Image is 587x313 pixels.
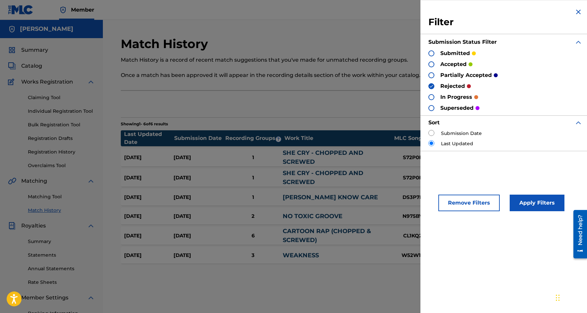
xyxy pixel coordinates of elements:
[440,60,467,68] p: accepted
[438,195,500,211] button: Remove Filters
[28,265,95,272] a: Annual Statements
[124,130,174,146] div: Last Updated Date
[441,130,482,137] label: Submission Date
[388,174,437,182] div: S72P0F
[283,169,363,186] a: SHE CRY - CHOPPED AND SCREWED
[388,154,437,161] div: S72P0F
[174,213,223,220] div: [DATE]
[388,194,437,201] div: DS3P7L
[28,135,95,142] a: Registration Drafts
[223,154,283,161] div: 1
[568,208,587,261] iframe: Resource Center
[174,194,223,201] div: [DATE]
[441,140,473,147] label: Last Updated
[28,252,95,259] a: Statements
[21,222,46,230] span: Royalties
[174,174,223,182] div: [DATE]
[174,252,223,259] div: [DATE]
[87,78,95,86] img: expand
[223,213,283,220] div: 2
[574,8,582,16] img: close
[8,46,16,54] img: Summary
[283,252,319,259] a: WEAKNESS
[388,213,437,220] div: N975BY
[20,25,73,33] h5: Micah Penny
[8,78,17,86] img: Works Registration
[124,174,174,182] div: [DATE]
[224,134,284,142] div: Recording Groups
[223,252,283,259] div: 3
[28,279,95,286] a: Rate Sheets
[21,177,47,185] span: Matching
[8,25,16,33] img: Accounts
[28,162,95,169] a: Overclaims Tool
[574,119,582,127] img: expand
[574,38,582,46] img: expand
[21,62,42,70] span: Catalog
[428,39,497,45] strong: Submission Status Filter
[283,227,371,244] a: CARTOON RAP (CHOPPED & SCREWED)
[28,94,95,101] a: Claiming Tool
[21,78,73,86] span: Works Registration
[440,49,470,57] p: submitted
[391,134,441,142] div: MLC Song Code
[8,177,16,185] img: Matching
[283,194,378,201] a: [PERSON_NAME] KNOW CARE
[21,46,48,54] span: Summary
[8,46,48,54] a: SummarySummary
[283,213,342,220] a: NO TOXIC GROOVE
[28,193,95,200] a: Matching Tool
[8,62,42,70] a: CatalogCatalog
[440,104,474,112] p: superseded
[429,84,434,89] img: checkbox
[174,134,224,142] div: Submission Date
[388,252,437,259] div: W52W15
[124,252,174,259] div: [DATE]
[440,71,492,79] p: partially accepted
[71,6,94,14] span: Member
[28,207,95,214] a: Match History
[8,62,16,70] img: Catalog
[28,108,95,115] a: Individual Registration Tool
[124,232,174,240] div: [DATE]
[87,294,95,302] img: expand
[28,121,95,128] a: Bulk Registration Tool
[284,134,391,142] div: Work Title
[283,149,363,165] a: SHE CRY - CHOPPED AND SCREWED
[28,238,95,245] a: Summary
[8,5,34,15] img: MLC Logo
[59,6,67,14] img: Top Rightsholder
[510,195,564,211] button: Apply Filters
[124,194,174,201] div: [DATE]
[428,119,440,126] strong: Sort
[121,71,466,79] p: Once a match has been approved it will appear in the recording details section of the work within...
[223,194,283,201] div: 1
[440,93,472,101] p: in progress
[87,177,95,185] img: expand
[87,222,95,230] img: expand
[174,232,223,240] div: [DATE]
[276,137,281,142] span: ?
[223,174,283,182] div: 1
[428,16,582,28] h3: Filter
[8,222,16,230] img: Royalties
[388,232,437,240] div: CL1KQ2
[21,294,68,302] span: Member Settings
[440,82,465,90] p: rejected
[223,232,283,240] div: 6
[121,36,211,51] h2: Match History
[121,56,466,64] p: Match History is a record of recent match suggestions that you've made for unmatched recording gr...
[554,281,587,313] iframe: Chat Widget
[174,154,223,161] div: [DATE]
[124,154,174,161] div: [DATE]
[121,121,168,127] p: Showing 1 - 6 of 6 results
[28,149,95,156] a: Registration History
[8,294,16,302] img: Member Settings
[124,213,174,220] div: [DATE]
[556,288,560,308] div: Drag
